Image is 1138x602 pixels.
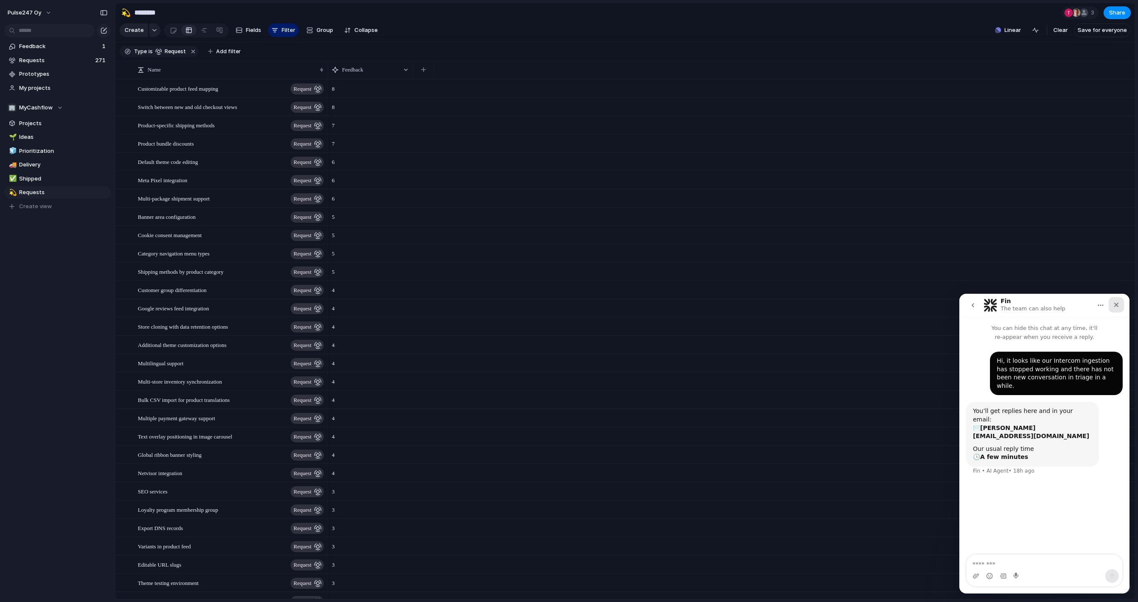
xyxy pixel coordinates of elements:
span: request [294,284,311,296]
span: Fields [246,26,261,34]
span: request [294,394,311,406]
span: Netvisor integration [138,468,182,478]
button: request [291,230,324,241]
div: 🧊Prioritization [4,145,111,158]
span: request [294,376,311,388]
button: 🏢MyCashflow [4,101,111,114]
button: Create view [4,200,111,213]
button: request [291,358,324,369]
span: request [294,175,311,186]
button: Share [1104,6,1131,19]
button: request [291,285,324,296]
span: Prototypes [19,70,108,78]
span: Meta Pixel integration [138,175,187,185]
a: 💫Requests [4,186,111,199]
button: Group [302,23,337,37]
button: Linear [992,24,1024,37]
span: Product bundle discounts [138,138,194,148]
button: request [291,376,324,387]
a: Feedback1 [4,40,111,53]
a: Prototypes [4,68,111,80]
button: Add filter [203,46,246,57]
span: request [294,431,311,443]
span: 4 [328,336,338,350]
span: request [294,193,311,205]
button: request [291,486,324,497]
button: request [291,248,324,259]
button: Save for everyone [1074,23,1131,37]
button: request [291,541,324,552]
span: 3 [328,574,338,588]
span: Feedback [342,66,363,74]
span: Name [148,66,161,74]
a: 🌱Ideas [4,131,111,143]
button: Pulse247 Oy [4,6,56,20]
button: request [154,47,188,56]
span: 5 [328,208,338,221]
span: request [294,156,311,168]
span: request [294,522,311,534]
span: SEO services [138,486,168,496]
span: My projects [19,84,108,92]
button: request [291,193,324,204]
button: request [291,120,324,131]
span: Google reviews feed integration [138,303,209,313]
button: 🌱 [8,133,16,141]
span: Save for everyone [1078,26,1127,34]
span: Cookie consent management [138,230,202,240]
span: request [294,467,311,479]
button: ✅ [8,175,16,183]
button: request [291,505,324,516]
span: request [294,504,311,516]
button: request [291,267,324,278]
button: Filter [268,23,299,37]
span: Requests [19,188,108,197]
span: Customizable product feed mapping [138,83,218,93]
span: Theme testing environment [138,578,199,588]
span: Type [134,48,147,55]
span: request [294,559,311,571]
span: request [294,101,311,113]
span: Ideas [19,133,108,141]
button: request [291,450,324,461]
button: request [291,523,324,534]
span: 3 [328,483,338,496]
span: 5 [328,245,338,258]
span: Delivery [19,161,108,169]
span: is [148,48,153,55]
button: request [291,138,324,149]
button: 🧊 [8,147,16,155]
span: request [294,321,311,333]
span: Default theme code editing [138,157,198,166]
span: 271 [95,56,107,65]
div: 💫 [9,188,15,198]
div: 🌱 [9,132,15,142]
span: Banner area configuration [138,212,196,221]
span: 7 [328,135,338,148]
span: Text overlay positioning in image carousel [138,431,232,441]
button: request [291,157,324,168]
button: request [291,468,324,479]
span: 3 [328,556,338,569]
span: Linear [1004,26,1021,34]
a: 🚚Delivery [4,158,111,171]
span: request [294,138,311,150]
span: 4 [328,446,338,459]
span: 4 [328,300,338,313]
span: 4 [328,355,338,368]
span: Export DNS records [138,523,183,533]
span: 8 [328,98,338,112]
